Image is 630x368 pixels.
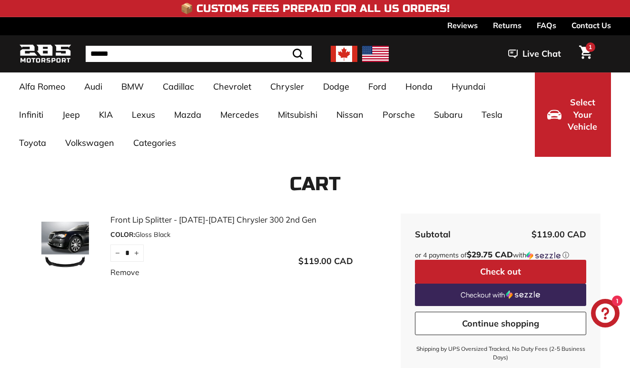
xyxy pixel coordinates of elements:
[86,46,312,62] input: Search
[327,101,373,129] a: Nissan
[589,43,592,51] span: 1
[112,72,153,101] a: BMW
[204,72,261,101] a: Chevrolet
[472,101,512,129] a: Tesla
[165,101,211,129] a: Mazda
[506,290,540,299] img: Sezzle
[526,251,561,260] img: Sezzle
[588,299,622,330] inbox-online-store-chat: Shopify online store chat
[298,256,353,266] span: $119.00 CAD
[415,260,586,284] button: Check out
[124,129,186,157] a: Categories
[153,72,204,101] a: Cadillac
[89,101,122,129] a: KIA
[110,266,139,278] a: Remove
[493,17,522,33] a: Returns
[442,72,495,101] a: Hyundai
[10,129,56,157] a: Toyota
[268,101,327,129] a: Mitsubishi
[359,72,396,101] a: Ford
[314,72,359,101] a: Dodge
[53,101,89,129] a: Jeep
[535,72,611,157] button: Select Your Vehicle
[415,228,451,241] div: Subtotal
[261,72,314,101] a: Chrysler
[110,230,135,239] span: COLOR:
[573,38,598,70] a: Cart
[415,312,586,336] a: Continue shopping
[415,345,586,362] small: Shipping by UPS Oversized Tracked, No Duty Fees (2-5 Business Days)
[19,174,611,194] h1: Cart
[396,72,442,101] a: Honda
[522,48,561,60] span: Live Chat
[415,250,586,260] div: or 4 payments of$29.75 CADwithSezzle Click to learn more about Sezzle
[211,101,268,129] a: Mercedes
[110,230,353,240] div: Gloss Black
[467,249,513,259] span: $29.75 CAD
[496,42,573,66] button: Live Chat
[424,101,472,129] a: Subaru
[56,129,124,157] a: Volkswagen
[110,245,125,262] button: Reduce item quantity by one
[447,17,478,33] a: Reviews
[30,222,101,269] img: Front Lip Splitter - 2011-2024 Chrysler 300 2nd Gen
[180,3,450,14] h4: 📦 Customs Fees Prepaid for All US Orders!
[129,245,144,262] button: Increase item quantity by one
[75,72,112,101] a: Audi
[19,43,71,65] img: Logo_285_Motorsport_areodynamics_components
[415,250,586,260] div: or 4 payments of with
[415,284,586,306] a: Checkout with
[122,101,165,129] a: Lexus
[537,17,556,33] a: FAQs
[566,96,599,133] span: Select Your Vehicle
[532,229,586,240] span: $119.00 CAD
[10,101,53,129] a: Infiniti
[373,101,424,129] a: Porsche
[110,214,353,226] a: Front Lip Splitter - [DATE]-[DATE] Chrysler 300 2nd Gen
[571,17,611,33] a: Contact Us
[10,72,75,101] a: Alfa Romeo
